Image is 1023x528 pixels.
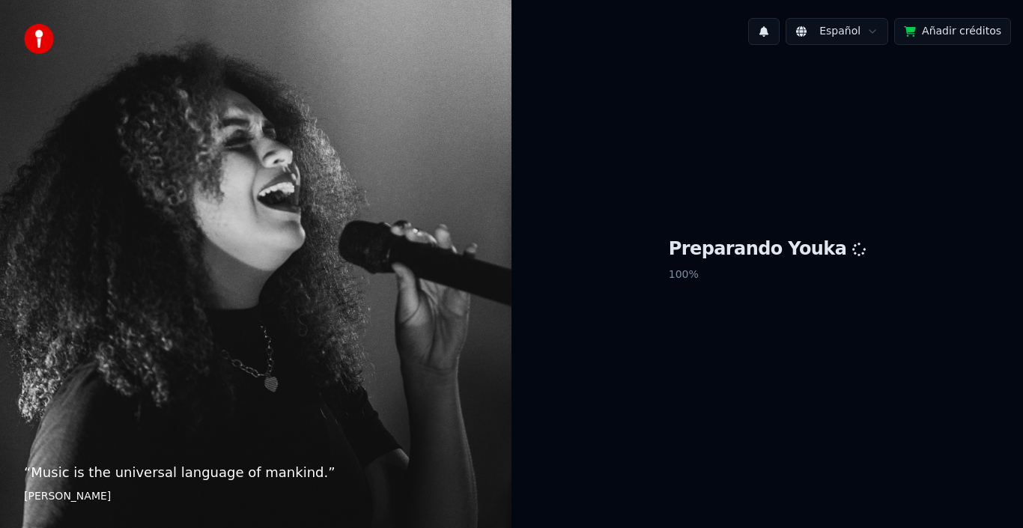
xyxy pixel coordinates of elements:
[24,489,488,504] footer: [PERSON_NAME]
[894,18,1011,45] button: Añadir créditos
[669,237,866,261] h1: Preparando Youka
[24,462,488,483] p: “ Music is the universal language of mankind. ”
[24,24,54,54] img: youka
[669,261,866,288] p: 100 %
